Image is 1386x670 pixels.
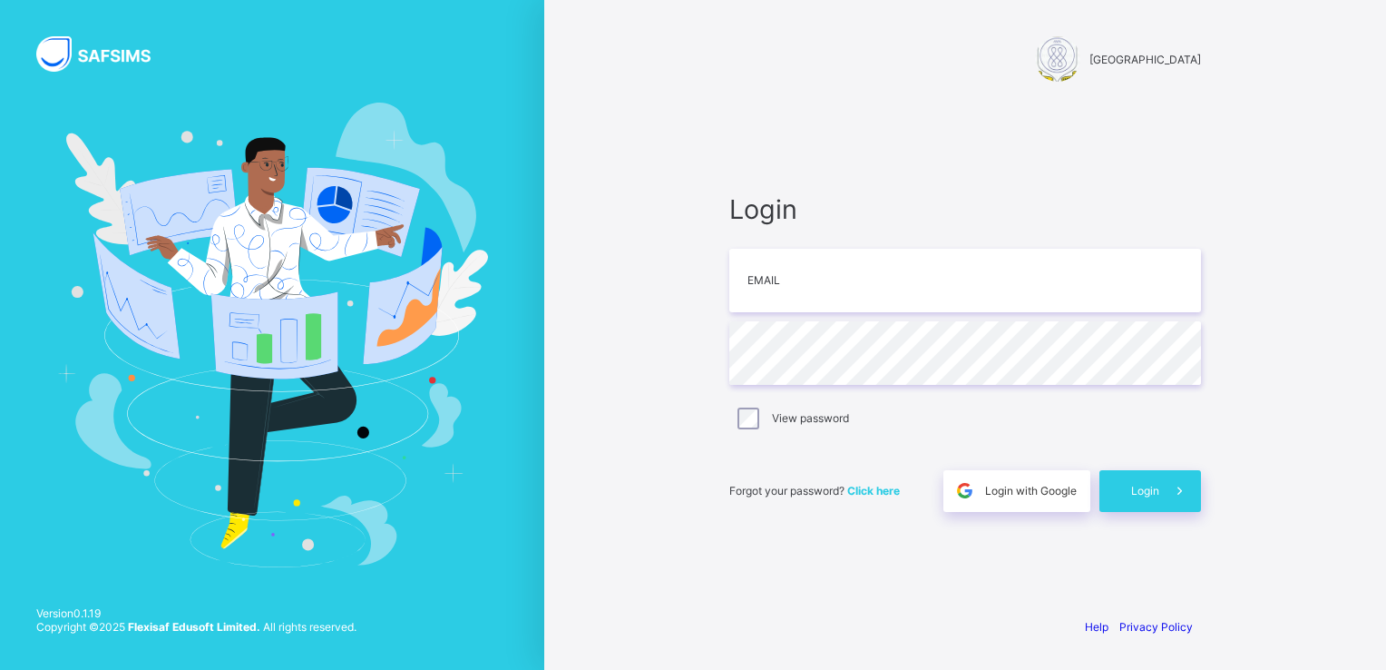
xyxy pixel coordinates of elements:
[729,484,900,498] span: Forgot your password?
[128,620,260,634] strong: Flexisaf Edusoft Limited.
[1085,620,1108,634] a: Help
[36,36,172,72] img: SAFSIMS Logo
[1131,484,1159,498] span: Login
[954,480,975,501] img: google.396cfc9801f0270233282035f929180a.svg
[847,484,900,498] a: Click here
[36,606,356,620] span: Version 0.1.19
[56,103,488,567] img: Hero Image
[1119,620,1193,634] a: Privacy Policy
[985,484,1077,498] span: Login with Google
[729,193,1201,225] span: Login
[36,620,356,634] span: Copyright © 2025 All rights reserved.
[772,411,849,425] label: View password
[1089,53,1201,66] span: [GEOGRAPHIC_DATA]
